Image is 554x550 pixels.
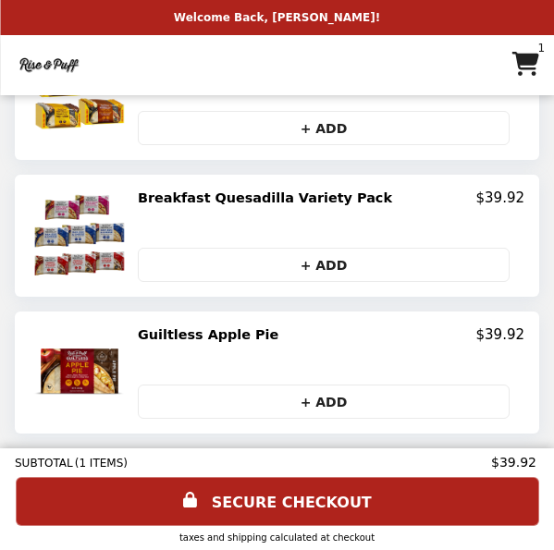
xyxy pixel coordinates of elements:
[476,189,525,206] p: $39.92
[476,326,525,343] p: $39.92
[138,326,286,343] h2: Guiltless Apple Pie
[138,248,510,282] button: + ADD
[138,385,510,419] button: + ADD
[537,43,545,54] span: 1
[15,457,75,470] span: SUBTOTAL
[16,477,539,526] a: SECURE CHECKOUT
[75,457,128,470] span: ( 1 ITEMS )
[138,189,400,206] h2: Breakfast Quesadilla Variety Pack
[33,326,130,419] img: Guiltless Apple Pie
[15,46,82,84] img: Brand Logo
[33,189,130,282] img: Breakfast Quesadilla Variety Pack
[15,532,539,543] div: Taxes and Shipping calculated at checkout
[138,111,510,145] button: + ADD
[174,11,380,24] p: Welcome Back, [PERSON_NAME]!
[491,455,539,470] span: $39.92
